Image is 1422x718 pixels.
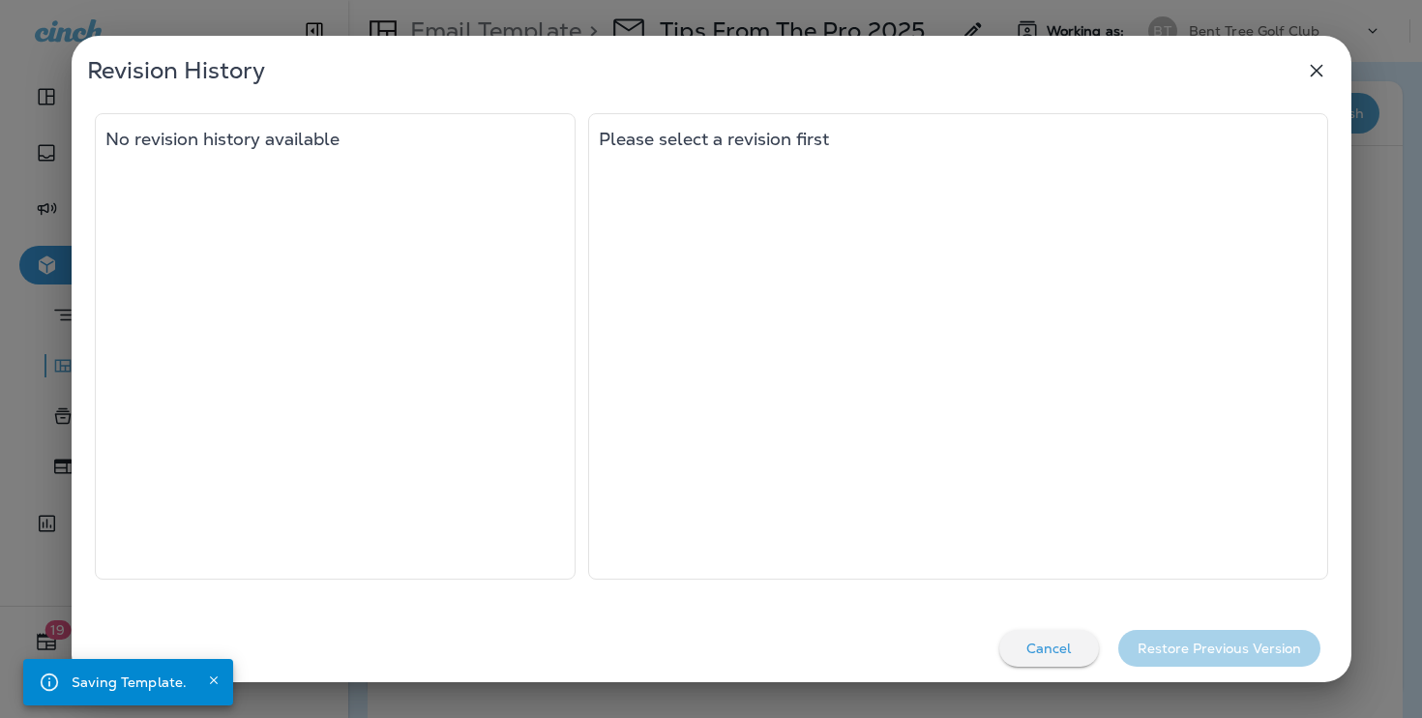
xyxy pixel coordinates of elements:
[599,124,829,155] h5: Please select a revision first
[999,630,1099,667] button: Cancel
[87,56,265,85] span: Revision History
[202,669,225,692] button: Close
[72,665,187,700] div: Saving Template.
[105,124,340,155] h5: No revision history available
[1026,641,1072,656] p: Cancel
